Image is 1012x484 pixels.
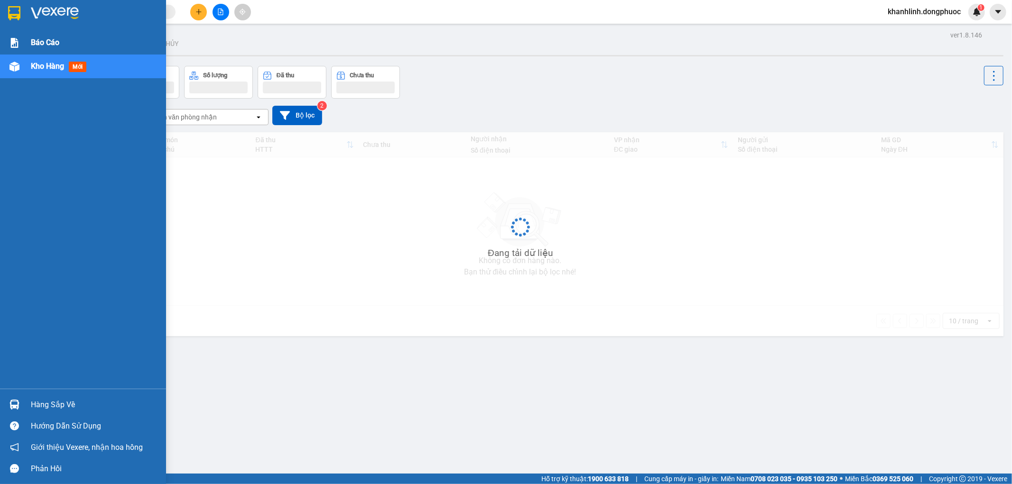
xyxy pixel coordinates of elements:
span: ⚪️ [840,477,843,481]
span: Miền Bắc [845,474,913,484]
button: caret-down [990,4,1006,20]
div: Hàng sắp về [31,398,159,412]
button: Số lượng [184,66,253,99]
span: copyright [959,475,966,482]
img: icon-new-feature [973,8,981,16]
button: aim [234,4,251,20]
div: Hướng dẫn sử dụng [31,419,159,433]
span: notification [10,443,19,452]
button: Đã thu [258,66,326,99]
img: logo-vxr [8,6,20,20]
sup: 1 [978,4,984,11]
span: question-circle [10,421,19,430]
div: Chưa thu [350,72,374,79]
div: Số lượng [203,72,227,79]
sup: 2 [317,101,327,110]
button: Chưa thu [331,66,400,99]
span: Cung cấp máy in - giấy in: [644,474,718,484]
span: mới [69,62,86,72]
div: Phản hồi [31,462,159,476]
span: plus [195,9,202,15]
div: Đang tải dữ liệu [488,246,553,260]
span: message [10,464,19,473]
span: aim [239,9,246,15]
span: Kho hàng [31,62,64,71]
strong: 0369 525 060 [873,475,913,483]
strong: 1900 633 818 [588,475,629,483]
span: | [920,474,922,484]
span: file-add [217,9,224,15]
button: plus [190,4,207,20]
span: 1 [979,4,983,11]
button: file-add [213,4,229,20]
span: khanhlinh.dongphuoc [880,6,968,18]
button: Bộ lọc [272,106,322,125]
div: ver 1.8.146 [950,30,982,40]
strong: 0708 023 035 - 0935 103 250 [751,475,837,483]
img: warehouse-icon [9,400,19,410]
span: Báo cáo [31,37,59,48]
svg: open [255,113,262,121]
img: solution-icon [9,38,19,48]
div: Chọn văn phòng nhận [151,112,217,122]
span: | [636,474,637,484]
div: Đã thu [277,72,294,79]
span: Giới thiệu Vexere, nhận hoa hồng [31,441,143,453]
img: warehouse-icon [9,62,19,72]
span: Miền Nam [721,474,837,484]
span: Hỗ trợ kỹ thuật: [541,474,629,484]
span: caret-down [994,8,1003,16]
